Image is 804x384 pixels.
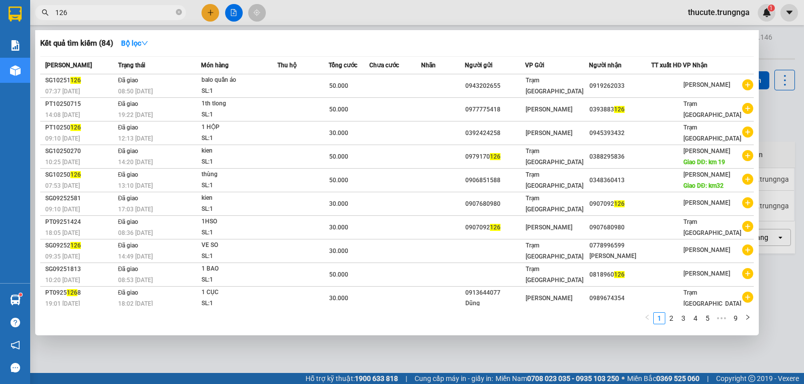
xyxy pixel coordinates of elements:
input: Tìm tên, số ĐT hoặc mã đơn [55,7,174,18]
div: SL: 1 [202,157,277,168]
div: 1 BAO [202,264,277,275]
div: 0919262033 [589,81,651,91]
span: 50.000 [329,106,348,113]
span: Trạm [GEOGRAPHIC_DATA] [526,148,583,166]
span: Đã giao [118,171,139,178]
li: 9 [730,312,742,324]
span: 126 [614,200,625,207]
div: balo quần áo [202,75,277,86]
div: SG10250270 [45,146,115,157]
span: VP Nhận [683,62,708,69]
span: VP Gửi [525,62,544,69]
span: 14:20 [DATE] [118,159,153,166]
li: 5 [701,312,714,324]
img: warehouse-icon [10,65,21,76]
div: 0907092 [465,222,524,233]
span: 126 [614,271,625,278]
span: Đã giao [118,195,139,202]
span: [PERSON_NAME] [683,199,730,206]
span: 07:53 [DATE] [45,182,80,189]
span: 30.000 [329,130,348,137]
div: 0393883 [589,104,651,115]
img: warehouse-icon [10,295,21,305]
span: Trạm [GEOGRAPHIC_DATA] [526,171,583,189]
span: message [11,363,20,372]
span: 09:35 [DATE] [45,253,80,260]
span: down [141,40,148,47]
span: search [42,9,49,16]
span: 10:25 [DATE] [45,159,80,166]
span: 50.000 [329,153,348,160]
li: 1 [653,312,665,324]
div: SL: 1 [202,133,277,144]
span: right [745,314,751,320]
li: Next Page [742,312,754,324]
span: close-circle [176,8,182,18]
span: plus-circle [742,221,753,232]
span: 12:13 [DATE] [118,135,153,142]
span: 10:20 [DATE] [45,277,80,284]
div: SL: 1 [202,227,277,238]
span: ••• [714,312,730,324]
div: SG10250 [45,170,115,180]
div: SG09252581 [45,193,115,204]
button: Bộ lọcdown [113,35,156,51]
img: solution-icon [10,40,21,51]
span: Đã giao [118,100,139,107]
div: 0906851588 [465,175,524,186]
span: Món hàng [201,62,229,69]
span: Trạm [GEOGRAPHIC_DATA] [526,242,583,260]
div: SL: 1 [202,298,277,309]
div: 0989674354 [589,293,651,304]
h3: Kết quả tìm kiếm ( 84 ) [40,38,113,49]
div: SL: 1 [202,251,277,262]
span: 09:10 [DATE] [45,135,80,142]
span: 50.000 [329,177,348,184]
div: thùng [202,169,277,180]
div: SL: 1 [202,180,277,191]
div: 0913644077 [465,288,524,298]
span: Trạm [GEOGRAPHIC_DATA] [526,266,583,284]
div: SG09251813 [45,264,115,275]
span: Đã giao [118,218,139,225]
span: [PERSON_NAME] [683,81,730,88]
button: right [742,312,754,324]
li: 4 [689,312,701,324]
span: [PERSON_NAME] [683,246,730,253]
span: plus-circle [742,292,753,303]
span: plus-circle [742,79,753,90]
span: Trạm [GEOGRAPHIC_DATA] [526,195,583,213]
a: 3 [678,313,689,324]
span: [PERSON_NAME] [683,171,730,178]
span: Đã giao [118,148,139,155]
a: 5 [702,313,713,324]
span: [PERSON_NAME] [526,224,572,231]
span: close-circle [176,9,182,15]
span: [PERSON_NAME] [526,130,572,137]
span: Trạng thái [118,62,145,69]
span: 30.000 [329,247,348,254]
span: plus-circle [742,244,753,255]
span: [PERSON_NAME] [683,270,730,277]
span: Đã giao [118,77,139,84]
div: 1th tlong [202,98,277,109]
div: 0977775418 [465,104,524,115]
div: 0388295836 [589,152,651,162]
span: plus-circle [742,150,753,161]
div: SL: 1 [202,275,277,286]
div: VE SO [202,240,277,251]
span: 18:05 [DATE] [45,229,80,236]
div: kien [202,193,277,204]
span: 07:37 [DATE] [45,88,80,95]
strong: Bộ lọc [121,39,148,47]
div: 0907680980 [589,222,651,233]
span: Trạm [GEOGRAPHIC_DATA] [683,100,741,118]
div: kien [202,146,277,157]
a: 4 [690,313,701,324]
div: 1 HỘP [202,122,277,133]
span: Giao DĐ: km 19 [683,159,725,166]
span: question-circle [11,318,20,327]
span: 13:10 [DATE] [118,182,153,189]
span: 126 [70,124,81,131]
li: 3 [677,312,689,324]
